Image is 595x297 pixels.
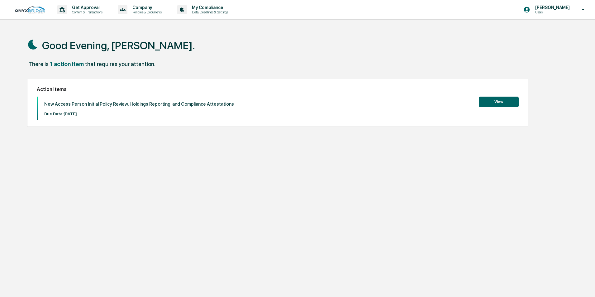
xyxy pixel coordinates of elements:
[28,61,49,67] div: There is
[530,5,573,10] p: [PERSON_NAME]
[479,98,519,104] a: View
[127,5,165,10] p: Company
[15,6,45,13] img: logo
[50,61,84,67] div: 1 action item
[44,112,234,116] p: Due Date: [DATE]
[530,10,573,14] p: Users
[85,61,155,67] div: that requires your attention.
[44,101,234,107] p: New Access Person Initial Policy Review, Holdings Reporting, and Compliance Attestations
[67,5,106,10] p: Get Approval
[42,39,195,52] h1: Good Evening, [PERSON_NAME].
[187,10,231,14] p: Data, Deadlines & Settings
[479,97,519,107] button: View
[67,10,106,14] p: Content & Transactions
[127,10,165,14] p: Policies & Documents
[37,86,519,92] h2: Action Items
[187,5,231,10] p: My Compliance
